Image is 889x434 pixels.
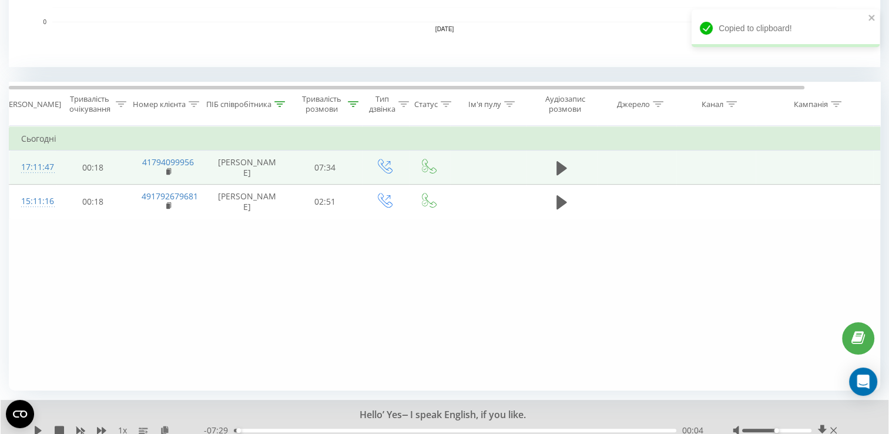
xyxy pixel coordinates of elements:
div: Номер клієнта [133,99,186,109]
div: Copied to clipboard! [692,9,880,47]
td: 00:18 [56,185,130,219]
div: Канал [702,99,723,109]
div: Статус [414,99,438,109]
td: 07:34 [288,151,362,185]
a: 41794099956 [142,156,194,168]
button: close [868,13,876,24]
button: Open CMP widget [6,400,34,428]
text: [DATE] [435,26,454,32]
div: 15:11:16 [21,190,45,213]
td: 02:51 [288,185,362,219]
div: 17:11:47 [21,156,45,179]
div: Accessibility label [236,428,241,433]
div: Тривалість очікування [66,94,113,114]
div: ПІБ співробітника [206,99,271,109]
a: 491792679681 [142,191,198,202]
div: Hello’ Yes‒ I speak English, if you like. [114,409,759,422]
text: 0 [43,19,46,25]
div: Аудіозапис розмови [536,94,593,114]
td: [PERSON_NAME] [206,151,288,185]
div: Open Intercom Messenger [849,368,877,396]
div: Тип дзвінка [369,94,395,114]
div: Ім'я пулу [468,99,501,109]
td: 00:18 [56,151,130,185]
div: Кампанія [794,99,828,109]
div: Джерело [617,99,650,109]
div: [PERSON_NAME] [2,99,61,109]
div: Тривалість розмови [298,94,345,114]
div: Accessibility label [774,428,779,433]
td: [PERSON_NAME] [206,185,288,219]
